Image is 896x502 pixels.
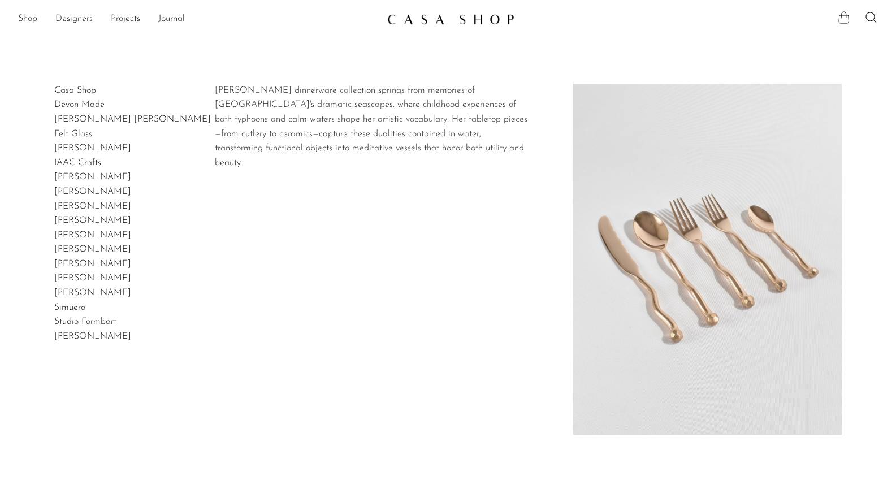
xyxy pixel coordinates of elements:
a: Journal [158,12,185,27]
a: Casa Shop [54,86,96,95]
a: Devon Made [54,100,105,109]
a: Projects [111,12,140,27]
a: Studio Formbart [54,317,116,326]
div: [PERSON_NAME] dinnerware collection springs from memories of [GEOGRAPHIC_DATA]'s dramatic seascap... [215,84,529,171]
a: Designers [55,12,93,27]
a: [PERSON_NAME] [54,245,131,254]
a: Shop [18,12,37,27]
a: [PERSON_NAME] [54,288,131,297]
a: [PERSON_NAME] [54,172,131,181]
a: [PERSON_NAME] [54,202,131,211]
a: [PERSON_NAME] [54,216,131,225]
ul: NEW HEADER MENU [18,10,378,29]
a: [PERSON_NAME] [54,332,131,341]
a: IAAC Crafts [54,158,101,167]
a: [PERSON_NAME] [54,259,131,269]
a: Felt Glass [54,129,92,139]
a: Simuero [54,303,85,312]
nav: Desktop navigation [18,10,378,29]
a: [PERSON_NAME] [54,187,131,196]
a: [PERSON_NAME] [PERSON_NAME] [54,115,211,124]
a: [PERSON_NAME] [54,144,131,153]
a: [PERSON_NAME] [54,231,131,240]
img: Izabel Lam [573,84,842,435]
a: [PERSON_NAME] [54,274,131,283]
